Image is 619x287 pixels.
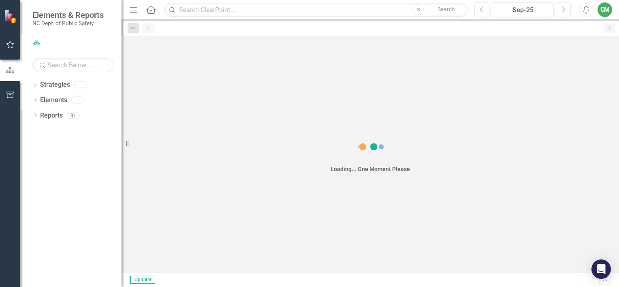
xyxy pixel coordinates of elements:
[4,9,18,23] img: ClearPoint Strategy
[32,10,104,20] span: Elements & Reports
[331,165,410,173] div: Loading... One Moment Please
[67,112,80,119] div: 31
[492,2,554,17] button: Sep-25
[591,259,611,279] div: Open Intercom Messenger
[130,276,155,284] span: Updater
[40,111,63,120] a: Reports
[438,6,455,13] span: Search
[40,80,70,90] a: Strategies
[164,3,468,17] input: Search ClearPoint...
[32,20,104,26] small: NC Dept. of Public Safety
[40,96,67,105] a: Elements
[32,58,113,72] input: Search Below...
[426,4,466,15] button: Search
[598,2,612,17] button: CM
[495,5,551,15] div: Sep-25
